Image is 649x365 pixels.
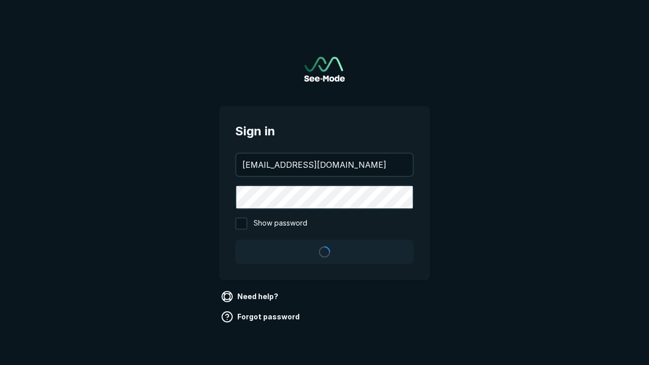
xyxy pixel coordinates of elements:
img: See-Mode Logo [304,57,345,82]
span: Show password [254,217,307,230]
a: Need help? [219,288,282,305]
a: Forgot password [219,309,304,325]
a: Go to sign in [304,57,345,82]
input: your@email.com [236,154,413,176]
span: Sign in [235,122,414,140]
